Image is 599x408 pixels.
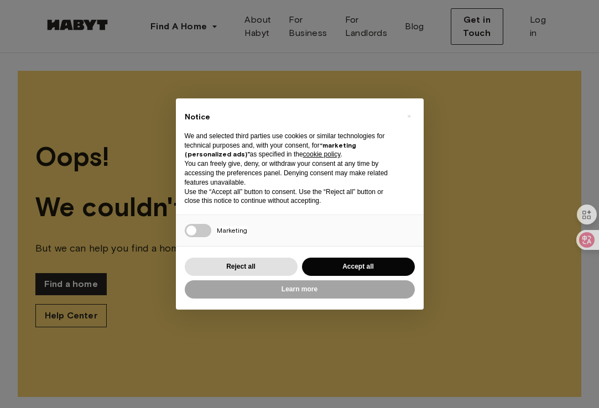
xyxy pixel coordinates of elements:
span: × [407,109,411,123]
span: Marketing [217,226,247,234]
p: Use the “Accept all” button to consent. Use the “Reject all” button or close this notice to conti... [185,187,397,206]
button: Close this notice [400,107,418,125]
button: Reject all [185,258,298,276]
button: Learn more [185,280,415,299]
button: Accept all [302,258,415,276]
p: We and selected third parties use cookies or similar technologies for technical purposes and, wit... [185,132,397,159]
strong: “marketing (personalized ads)” [185,141,356,159]
h2: Notice [185,112,397,123]
a: cookie policy [303,150,341,158]
p: You can freely give, deny, or withdraw your consent at any time by accessing the preferences pane... [185,159,397,187]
